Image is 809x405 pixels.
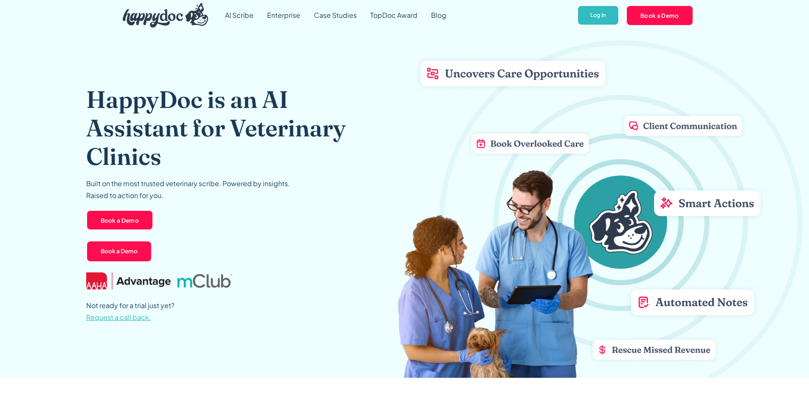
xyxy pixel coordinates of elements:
img: AAHA Advantage logo [86,272,171,289]
p: Not ready for a trial just yet? [86,300,175,323]
a: Book a Demo [86,210,154,230]
a: Book a Demo [626,5,693,25]
a: Log In [577,5,619,26]
a: Book a Demo [86,241,152,263]
span: Request a call back. [86,313,151,322]
img: HappyDoc Logo: A happy dog with his ear up, listening. [123,3,209,28]
p: Built on the most trusted veterinary scribe. Powered by insights. Raised to action for you. [86,178,290,201]
img: mclub logo [178,274,232,288]
h1: HappyDoc is an AI Assistant for Veterinary Clinics [86,85,373,171]
a: home [116,1,209,30]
